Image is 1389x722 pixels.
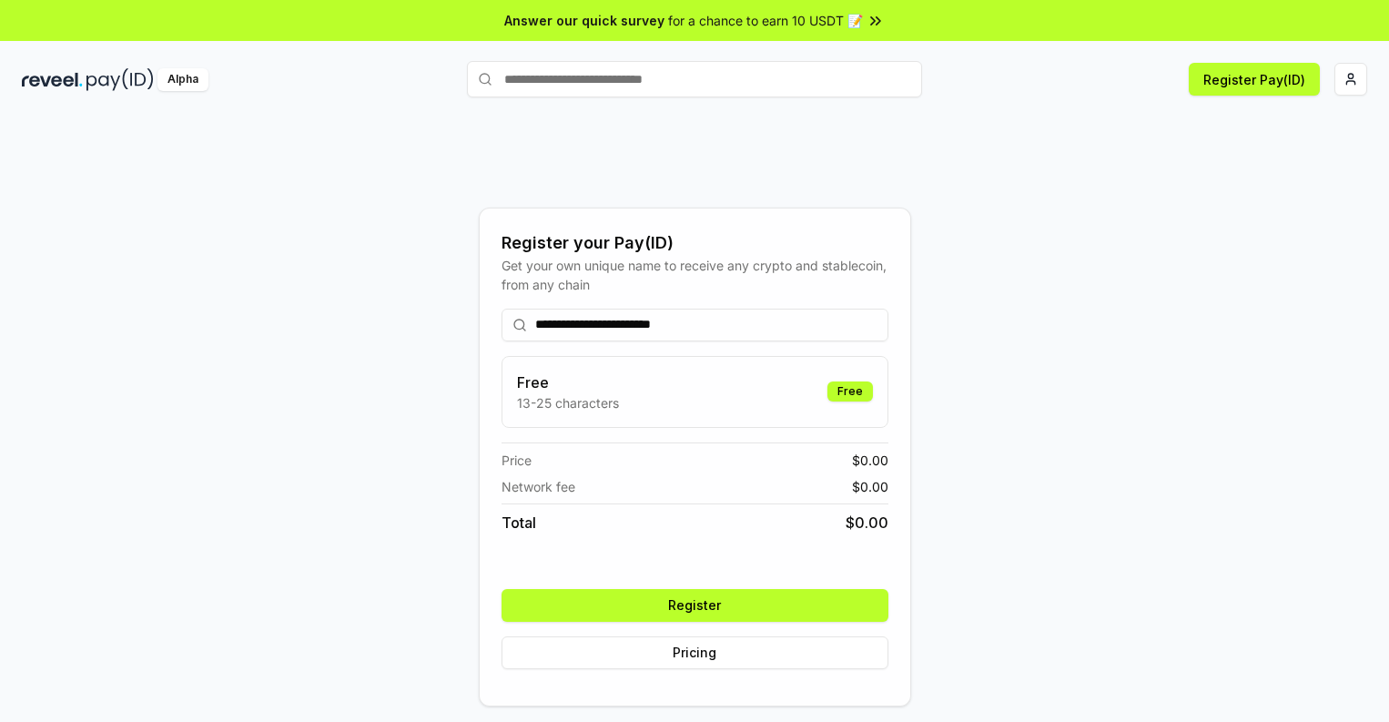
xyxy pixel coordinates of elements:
[852,451,888,470] span: $ 0.00
[502,589,888,622] button: Register
[22,68,83,91] img: reveel_dark
[86,68,154,91] img: pay_id
[502,451,532,470] span: Price
[827,381,873,402] div: Free
[502,230,888,256] div: Register your Pay(ID)
[502,636,888,669] button: Pricing
[1189,63,1320,96] button: Register Pay(ID)
[504,11,664,30] span: Answer our quick survey
[502,512,536,534] span: Total
[157,68,208,91] div: Alpha
[668,11,863,30] span: for a chance to earn 10 USDT 📝
[502,256,888,294] div: Get your own unique name to receive any crypto and stablecoin, from any chain
[517,393,619,412] p: 13-25 characters
[517,371,619,393] h3: Free
[852,477,888,496] span: $ 0.00
[846,512,888,534] span: $ 0.00
[502,477,575,496] span: Network fee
